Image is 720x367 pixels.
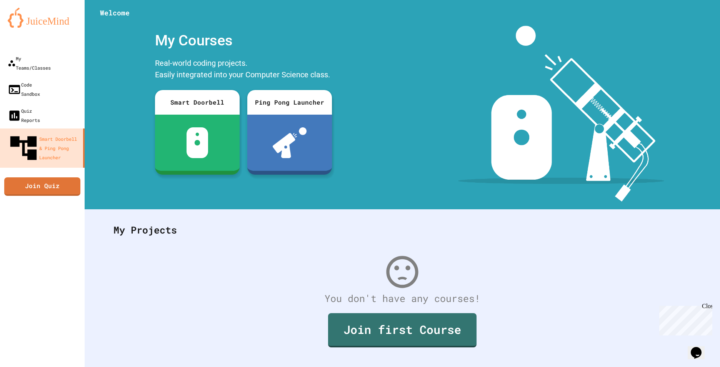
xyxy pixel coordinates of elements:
[8,106,40,125] div: Quiz Reports
[247,90,332,115] div: Ping Pong Launcher
[273,127,307,158] img: ppl-with-ball.png
[151,26,336,55] div: My Courses
[3,3,53,49] div: Chat with us now!Close
[458,26,664,202] img: banner-image-my-projects.png
[688,336,712,359] iframe: chat widget
[8,54,51,72] div: My Teams/Classes
[8,80,40,98] div: Code Sandbox
[656,303,712,335] iframe: chat widget
[151,55,336,84] div: Real-world coding projects. Easily integrated into your Computer Science class.
[187,127,208,158] img: sdb-white.svg
[8,8,77,28] img: logo-orange.svg
[328,313,477,347] a: Join first Course
[4,177,80,196] a: Join Quiz
[155,90,240,115] div: Smart Doorbell
[106,215,699,245] div: My Projects
[106,291,699,306] div: You don't have any courses!
[8,132,80,164] div: Smart Doorbell & Ping Pong Launcher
